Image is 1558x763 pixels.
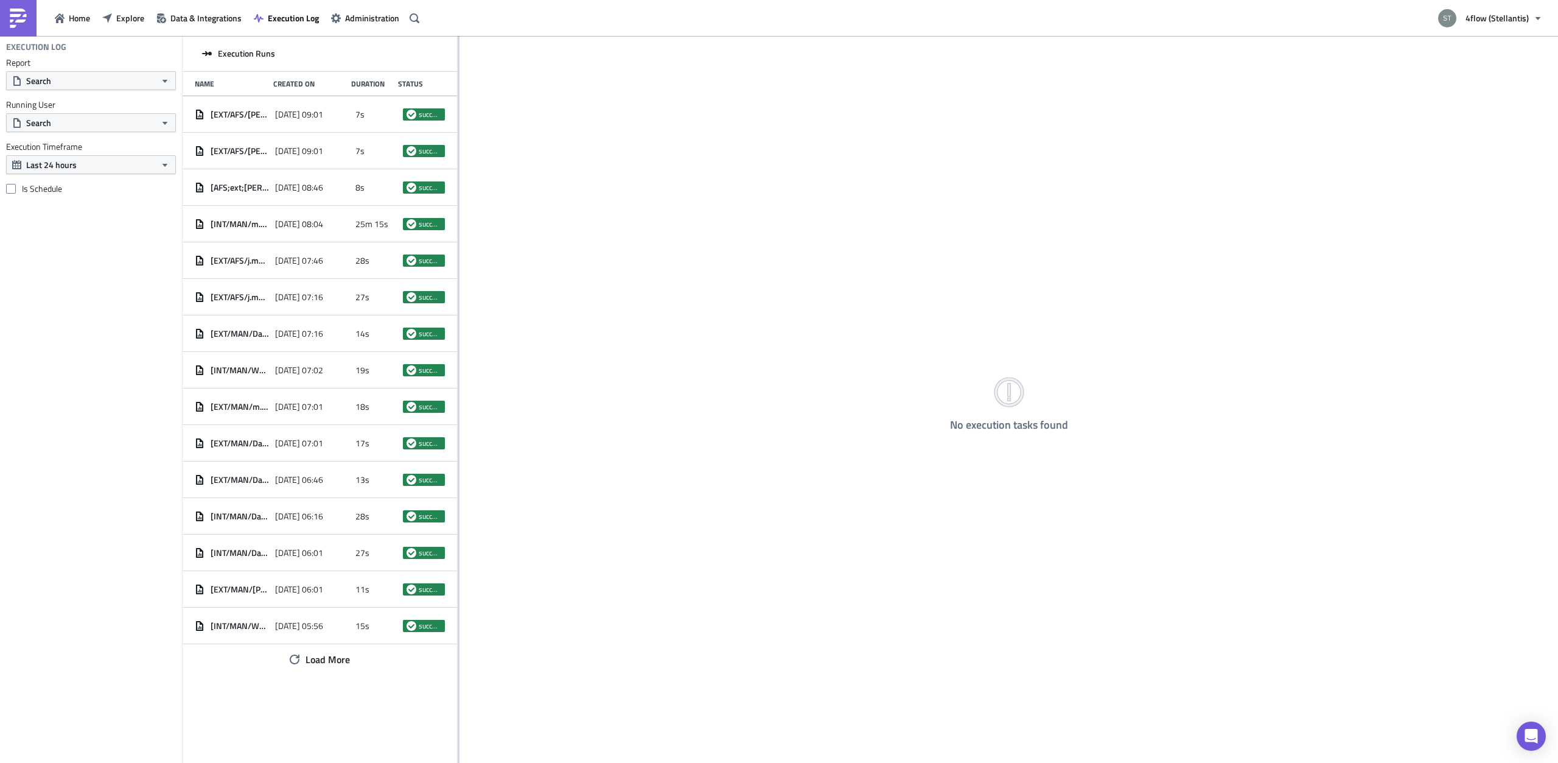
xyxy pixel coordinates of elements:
span: [EXT/AFS/[PERSON_NAME]] Stock report (HUB-LES-FR13) [211,146,269,156]
span: success [419,365,441,375]
span: success [419,621,441,631]
label: Execution Timeframe [6,141,176,152]
span: success [407,110,416,119]
span: 4flow (Stellantis) [1465,12,1529,24]
span: success [419,402,441,412]
span: success [419,183,441,192]
span: success [407,183,416,192]
span: [DATE] 07:01 [275,438,323,449]
span: success [407,219,416,229]
span: [EXT/AFS/[PERSON_NAME]] Stock report (HUB-VOI-FR23) [211,109,269,120]
span: success [419,146,441,156]
span: [EXT/AFS/j.muzik] Load List Daily 7:15 - Operational GEFCO FR [211,255,269,266]
span: Execution Runs [218,48,275,59]
span: [DATE] 07:46 [275,255,323,266]
label: Report [6,57,176,68]
span: success [419,438,441,448]
span: 11s [355,584,369,595]
span: 25m 15s [355,219,388,230]
span: Search [26,74,51,87]
span: 27s [355,547,369,558]
span: success [407,438,416,448]
span: success [407,365,416,375]
span: [DATE] 06:46 [275,474,323,485]
span: [EXT/MAN/Daily/STLA Vigo] - Released TOs (FOP checker) [211,474,269,485]
h4: No execution tasks found [950,419,1068,431]
span: [DATE] 07:01 [275,401,323,412]
span: success [419,219,441,229]
span: success [419,475,441,485]
button: Last 24 hours [6,155,176,174]
span: 14s [355,328,369,339]
span: 15s [355,621,369,631]
span: [DATE] 07:16 [275,292,323,303]
span: success [407,512,416,521]
span: [AFS;ext;[PERSON_NAME]] - Stellantis AFS Carrier Compliance Data DHL [211,182,269,193]
span: [DATE] 07:16 [275,328,323,339]
span: success [407,329,416,339]
span: success [407,621,416,631]
span: [INT/MAN/Daily/ExecutionVigo] - Load report 06h [211,511,269,522]
button: Explore [96,9,150,27]
span: [DATE] 09:01 [275,146,323,156]
span: 17s [355,438,369,449]
span: 19s [355,365,369,376]
span: 28s [355,511,369,522]
span: success [419,256,441,265]
button: Home [49,9,96,27]
span: Home [69,12,90,24]
label: Is Schedule [6,183,176,194]
span: 8s [355,182,365,193]
span: success [419,110,441,119]
span: success [419,292,441,302]
span: [EXT/MAN/m.smil] Premium Gliwice report (daily) [211,401,269,412]
span: success [419,548,441,558]
span: 18s [355,401,369,412]
span: Execution Log [268,12,319,24]
div: Open Intercom Messenger [1517,722,1546,751]
button: Execution Log [248,9,325,27]
span: success [407,292,416,302]
span: Administration [345,12,399,24]
span: [DATE] 06:01 [275,547,323,558]
span: [INT/MAN/Weekly/SPM] SPM TOs Creation [211,621,269,631]
button: Data & Integrations [150,9,248,27]
img: Avatar [1437,8,1458,29]
span: Data & Integrations [170,12,242,24]
span: success [407,146,416,156]
span: [INT/MAN/Weekly/SPM] Iberia smoothing [211,365,269,376]
span: Explore [116,12,144,24]
span: [DATE] 06:01 [275,584,323,595]
span: [DATE] 08:04 [275,219,323,230]
span: [DATE] 06:16 [275,511,323,522]
button: Administration [325,9,405,27]
div: Created On [273,79,346,88]
div: Status [398,79,439,88]
span: [DATE] 08:46 [275,182,323,193]
span: [INT/MAN/m.smil] Suspicious singletrips [211,219,269,230]
span: [EXT/MAN/[PERSON_NAME]]Ruesselsheim_LST-Shippeo-ETA [211,584,269,595]
img: PushMetrics [9,9,28,28]
button: Search [6,113,176,132]
span: success [407,585,416,594]
span: success [407,548,416,558]
div: Duration [351,79,392,88]
span: [DATE] 09:01 [275,109,323,120]
span: [EXT/MAN/Daily/Kragujevac] - Not collected loads 07h [211,438,269,449]
span: success [419,329,441,339]
span: success [407,475,416,485]
span: [DATE] 07:02 [275,365,323,376]
span: 7s [355,109,365,120]
h4: Execution Log [6,41,66,52]
button: Search [6,71,176,90]
span: [EXT/MAN/Daily/STLA Vigo] - Loads FV3 [211,328,269,339]
span: 27s [355,292,369,303]
span: [EXT/AFS/j.muzik] Load List Daily 7:15 - Operational [211,292,269,303]
span: success [407,402,416,412]
label: Running User [6,99,176,110]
